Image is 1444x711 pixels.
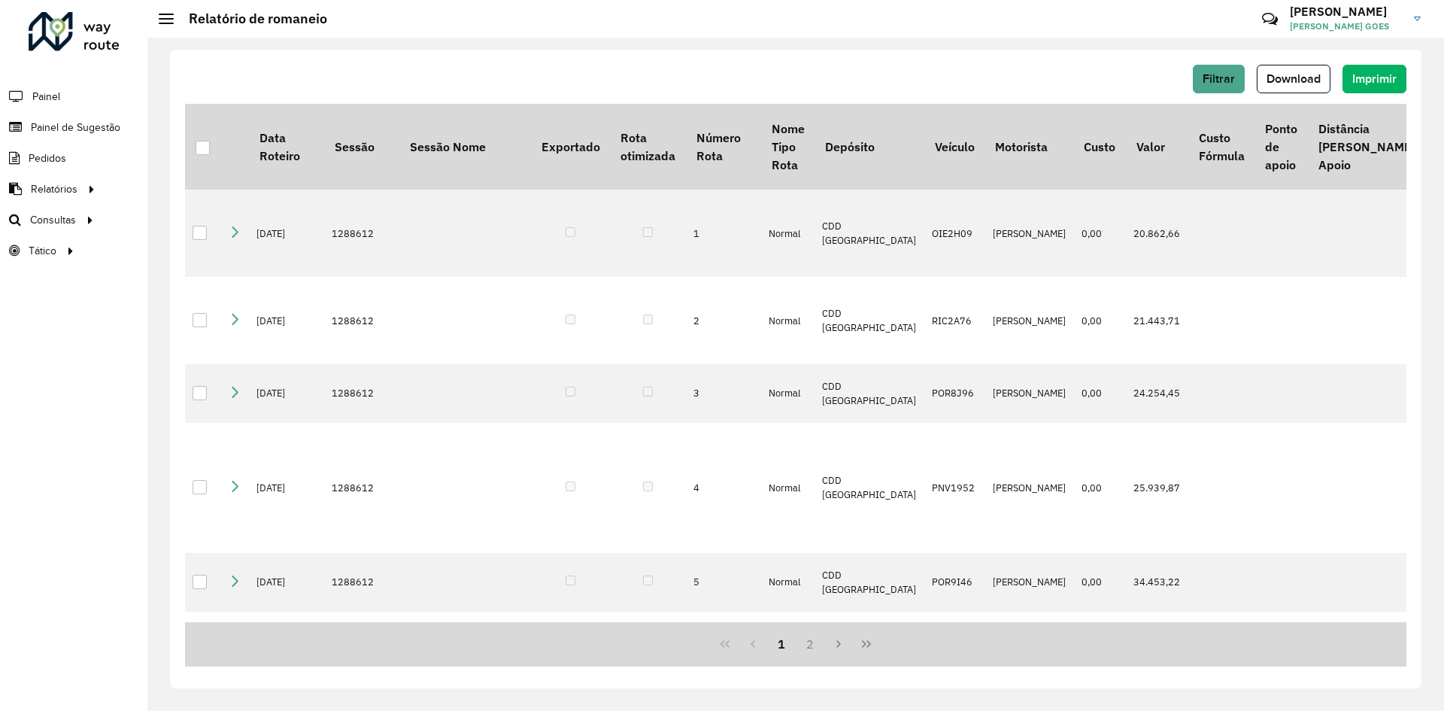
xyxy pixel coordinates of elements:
[1257,65,1330,93] button: Download
[761,553,815,612] td: Normal
[1267,72,1321,85] span: Download
[985,364,1074,423] td: [PERSON_NAME]
[815,423,924,554] td: CDD [GEOGRAPHIC_DATA]
[31,120,120,135] span: Painel de Sugestão
[767,630,796,658] button: 1
[1074,553,1126,612] td: 0,00
[249,423,324,554] td: [DATE]
[1290,5,1403,19] h3: [PERSON_NAME]
[852,630,881,658] button: Last Page
[29,243,56,259] span: Tático
[815,364,924,423] td: CDD [GEOGRAPHIC_DATA]
[610,104,685,190] th: Rota otimizada
[1126,423,1188,554] td: 25.939,87
[985,423,1074,554] td: [PERSON_NAME]
[761,423,815,554] td: Normal
[1193,65,1245,93] button: Filtrar
[686,190,761,277] td: 1
[1074,423,1126,554] td: 0,00
[686,553,761,612] td: 5
[1126,364,1188,423] td: 24.254,45
[1074,104,1126,190] th: Custo
[761,364,815,423] td: Normal
[324,423,399,554] td: 1288612
[324,277,399,364] td: 1288612
[249,190,324,277] td: [DATE]
[1126,553,1188,612] td: 34.453,22
[31,181,77,197] span: Relatórios
[924,553,984,612] td: POR9I46
[1126,190,1188,277] td: 20.862,66
[1126,277,1188,364] td: 21.443,71
[815,104,924,190] th: Depósito
[1254,104,1307,190] th: Ponto de apoio
[924,277,984,364] td: RIC2A76
[924,364,984,423] td: POR8J96
[924,104,984,190] th: Veículo
[1352,72,1397,85] span: Imprimir
[324,364,399,423] td: 1288612
[324,553,399,612] td: 1288612
[1203,72,1235,85] span: Filtrar
[1074,190,1126,277] td: 0,00
[1188,104,1254,190] th: Custo Fórmula
[924,190,984,277] td: OIE2H09
[761,277,815,364] td: Normal
[686,104,761,190] th: Número Rota
[1074,364,1126,423] td: 0,00
[32,89,60,105] span: Painel
[249,277,324,364] td: [DATE]
[985,553,1074,612] td: [PERSON_NAME]
[249,104,324,190] th: Data Roteiro
[985,190,1074,277] td: [PERSON_NAME]
[1254,3,1286,35] a: Contato Rápido
[1308,104,1425,190] th: Distância [PERSON_NAME] Apoio
[815,553,924,612] td: CDD [GEOGRAPHIC_DATA]
[249,553,324,612] td: [DATE]
[924,423,984,554] td: PNV1952
[1290,20,1403,33] span: [PERSON_NAME] GOES
[686,364,761,423] td: 3
[1342,65,1406,93] button: Imprimir
[249,364,324,423] td: [DATE]
[324,190,399,277] td: 1288612
[174,11,327,27] h2: Relatório de romaneio
[531,104,610,190] th: Exportado
[1126,104,1188,190] th: Valor
[815,277,924,364] td: CDD [GEOGRAPHIC_DATA]
[761,190,815,277] td: Normal
[985,277,1074,364] td: [PERSON_NAME]
[29,150,66,166] span: Pedidos
[824,630,853,658] button: Next Page
[985,104,1074,190] th: Motorista
[686,423,761,554] td: 4
[30,212,76,228] span: Consultas
[815,190,924,277] td: CDD [GEOGRAPHIC_DATA]
[1074,277,1126,364] td: 0,00
[761,104,815,190] th: Nome Tipo Rota
[796,630,824,658] button: 2
[686,277,761,364] td: 2
[399,104,531,190] th: Sessão Nome
[324,104,399,190] th: Sessão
